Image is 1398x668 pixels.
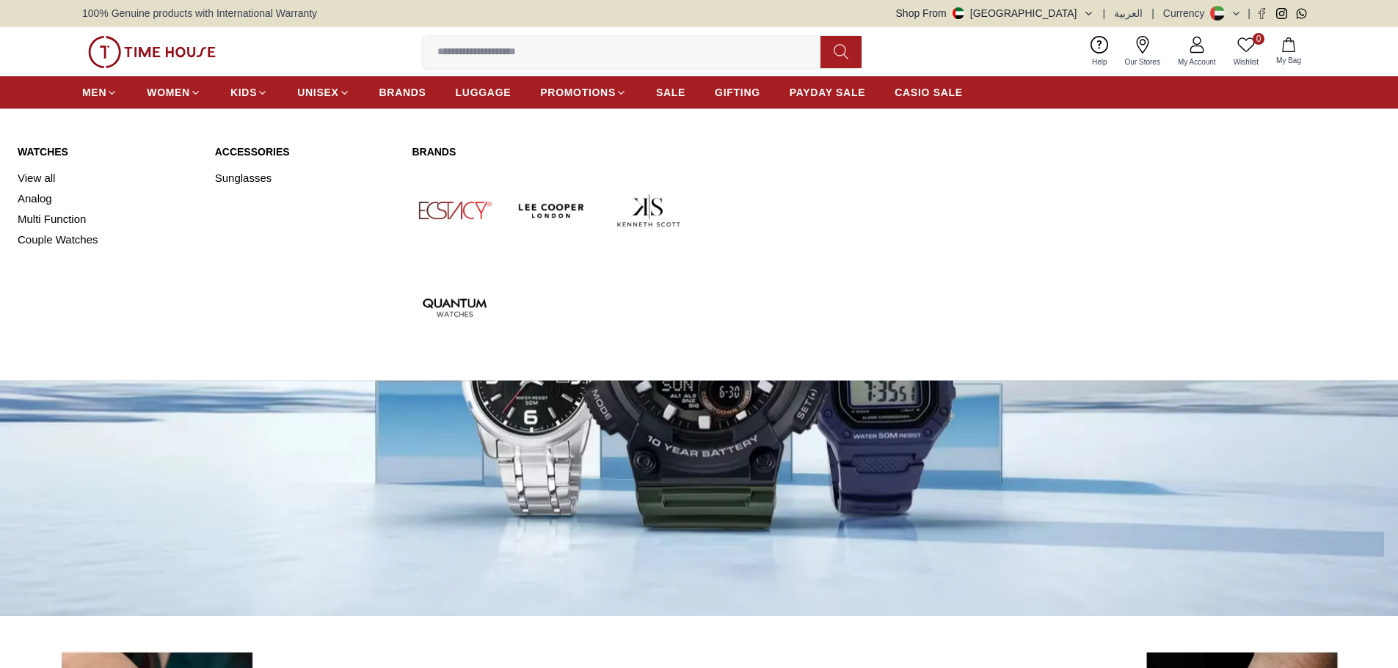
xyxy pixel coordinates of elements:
a: Whatsapp [1296,8,1307,19]
img: Lee Cooper [509,168,594,253]
img: ... [88,36,216,68]
a: Multi Function [18,209,197,230]
a: UNISEX [297,79,349,106]
a: 0Wishlist [1225,33,1267,70]
a: Our Stores [1116,33,1169,70]
a: CASIO SALE [895,79,963,106]
span: Our Stores [1119,56,1166,67]
img: United Arab Emirates [953,7,964,19]
span: MEN [82,85,106,100]
span: PAYDAY SALE [790,85,865,100]
span: Wishlist [1228,56,1264,67]
button: My Bag [1267,34,1310,69]
span: CASIO SALE [895,85,963,100]
a: Couple Watches [18,230,197,250]
a: GIFTING [715,79,760,106]
span: SALE [656,85,685,100]
img: Quantum [412,265,497,350]
img: Tornado [703,168,788,253]
a: Accessories [215,144,395,159]
button: العربية [1114,6,1143,21]
img: Ecstacy [412,168,497,253]
span: GIFTING [715,85,760,100]
span: My Bag [1270,55,1307,66]
span: | [1103,6,1106,21]
a: Instagram [1276,8,1287,19]
span: LUGGAGE [456,85,511,100]
div: Currency [1163,6,1211,21]
a: Help [1083,33,1116,70]
span: My Account [1172,56,1222,67]
span: PROMOTIONS [540,85,616,100]
span: WOMEN [147,85,190,100]
a: Watches [18,144,197,159]
button: Shop From[GEOGRAPHIC_DATA] [896,6,1094,21]
span: UNISEX [297,85,338,100]
a: WOMEN [147,79,201,106]
a: Brands [412,144,788,159]
a: PAYDAY SALE [790,79,865,106]
a: MEN [82,79,117,106]
a: Analog [18,188,197,209]
a: View all [18,168,197,188]
span: KIDS [230,85,257,100]
a: SALE [656,79,685,106]
span: 0 [1253,33,1264,45]
span: | [1151,6,1154,21]
a: BRANDS [379,79,426,106]
a: KIDS [230,79,268,106]
a: Facebook [1256,8,1267,19]
span: 100% Genuine products with International Warranty [82,6,317,21]
a: LUGGAGE [456,79,511,106]
a: Sunglasses [215,168,395,188]
span: BRANDS [379,85,426,100]
span: Help [1086,56,1113,67]
a: PROMOTIONS [540,79,627,106]
span: | [1248,6,1250,21]
img: Kenneth Scott [606,168,691,253]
